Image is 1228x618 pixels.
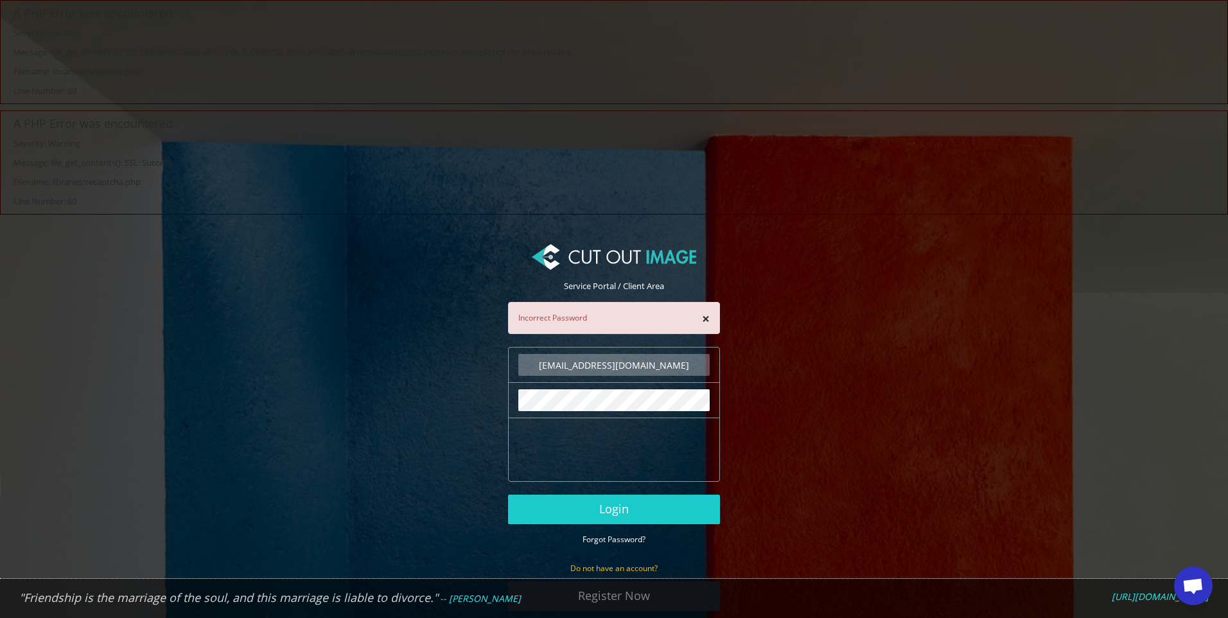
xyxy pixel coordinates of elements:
img: Cut Out Image [532,244,696,270]
a: Forgot Password? [583,533,645,545]
span: Service Portal / Client Area [564,280,664,292]
em: "Friendship is the marriage of the soul, and this marriage is liable to divorce." [19,590,438,605]
div: Incorrect Password [508,302,720,334]
a: Open chat [1174,567,1213,605]
a: [URL][DOMAIN_NAME] [1112,591,1209,603]
iframe: reCAPTCHA [518,425,714,475]
small: Do not have an account? [570,563,658,574]
em: -- [PERSON_NAME] [440,592,521,605]
em: [URL][DOMAIN_NAME] [1112,590,1209,603]
input: Email Address [518,354,710,376]
button: Login [508,495,720,524]
small: Forgot Password? [583,534,645,545]
button: × [702,312,710,326]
